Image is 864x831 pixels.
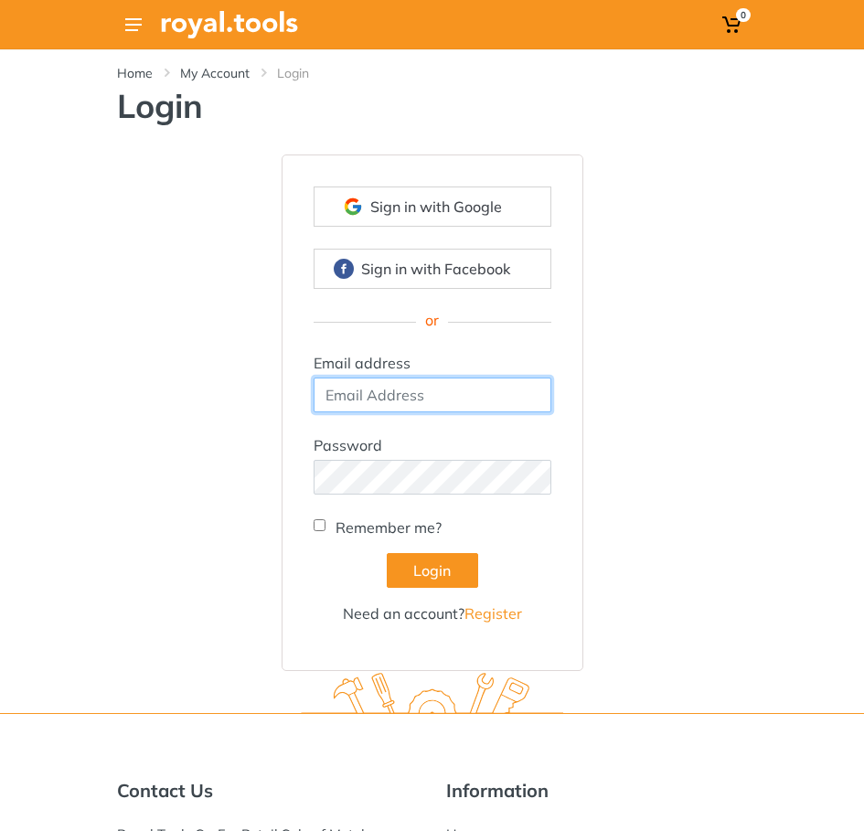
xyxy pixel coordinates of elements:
h5: Information [446,780,748,802]
a: My Account [180,64,250,82]
img: Royal Tools Logo [161,11,298,38]
img: sign in [334,259,354,279]
a: Home [117,64,153,82]
li: Login [277,64,336,82]
img: royal.tools Logo [301,673,563,723]
a: 0 [718,8,748,41]
input: Remember me? [314,519,325,531]
img: sign in [343,197,363,217]
a: sign in Sign in with Google [314,186,551,227]
label: Password [314,434,382,456]
label: Remember me? [336,517,442,538]
h1: Login [117,86,748,125]
span: or [416,311,448,329]
nav: breadcrumb [117,64,748,82]
label: Email address [314,352,411,374]
input: Email Address [314,378,551,412]
p: Need an account? [314,602,551,624]
span: 0 [736,8,751,22]
h5: Contact Us [117,780,419,802]
a: sign in Sign in with Facebook [314,249,551,289]
a: Register [464,604,522,623]
button: Login [387,553,478,588]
